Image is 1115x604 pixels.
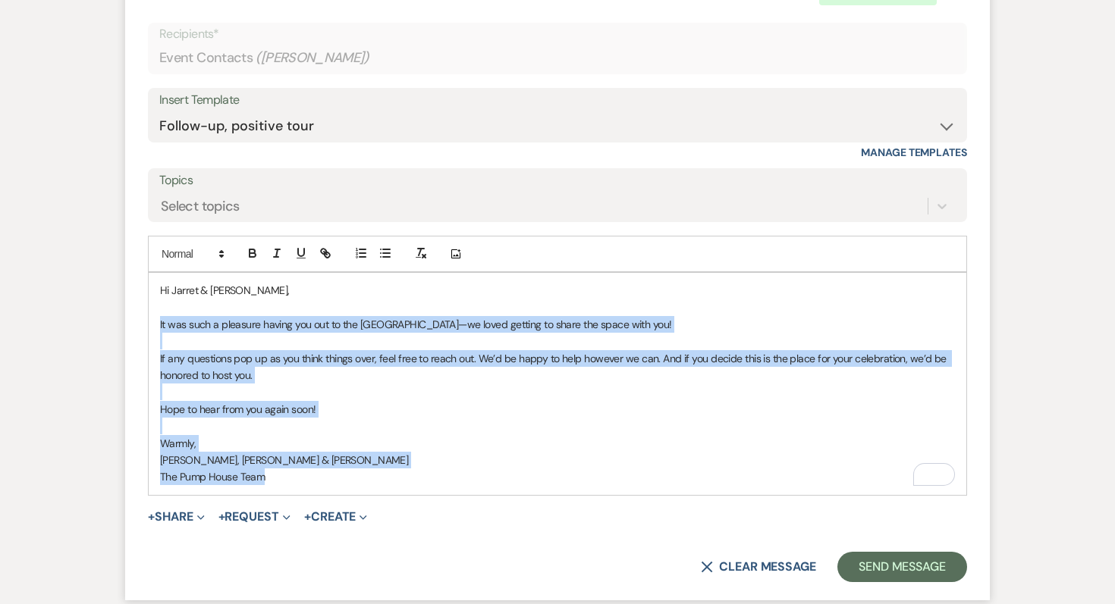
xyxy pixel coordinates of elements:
button: Clear message [701,561,816,573]
label: Topics [159,170,956,192]
button: Create [304,511,367,523]
p: If any questions pop up as you think things over, feel free to reach out. We’d be happy to help h... [160,350,955,384]
p: The Pump House Team [160,468,955,485]
p: [PERSON_NAME], [PERSON_NAME] & [PERSON_NAME] [160,452,955,468]
p: Recipients* [159,24,956,44]
p: Hope to hear from you again soon! [160,401,955,418]
button: Send Message [837,552,967,582]
span: + [218,511,225,523]
p: Warmly, [160,435,955,452]
a: Manage Templates [861,146,967,159]
p: Hi Jarret & [PERSON_NAME], [160,282,955,299]
span: + [148,511,155,523]
span: + [304,511,311,523]
div: Select topics [161,196,240,217]
div: Insert Template [159,89,956,111]
span: ( [PERSON_NAME] ) [256,48,369,68]
div: To enrich screen reader interactions, please activate Accessibility in Grammarly extension settings [149,273,966,495]
p: It was such a pleasure having you out to the [GEOGRAPHIC_DATA]—we loved getting to share the spac... [160,316,955,333]
button: Request [218,511,291,523]
button: Share [148,511,205,523]
div: Event Contacts [159,43,956,73]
